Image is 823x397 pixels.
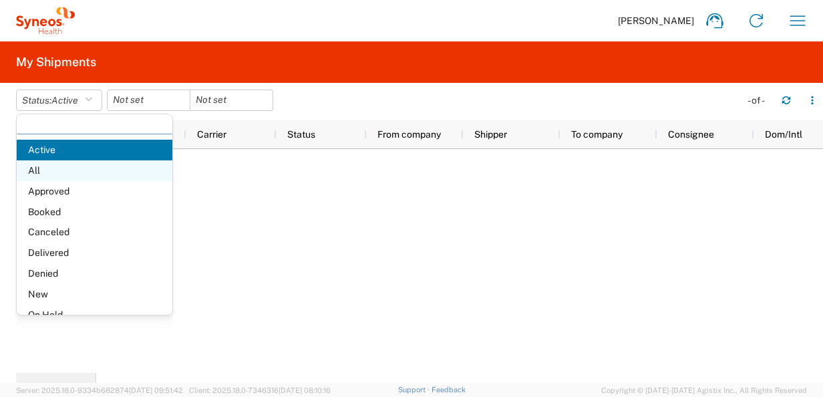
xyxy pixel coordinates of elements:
span: [DATE] 08:10:16 [279,386,331,394]
span: All [17,160,172,181]
a: Support [398,386,432,394]
input: Not set [108,90,190,110]
a: Feedback [432,386,466,394]
span: Booked [17,202,172,223]
div: - of - [748,94,771,106]
h2: My Shipments [16,54,96,70]
span: [PERSON_NAME] [618,15,694,27]
span: To company [571,129,623,140]
span: Dom/Intl [765,129,802,140]
span: Client: 2025.18.0-7346316 [189,386,331,394]
input: Not set [190,90,273,110]
span: Approved [17,181,172,202]
span: Carrier [197,129,226,140]
button: Status:Active [16,90,102,111]
span: Active [51,95,78,106]
span: [DATE] 09:51:42 [129,386,183,394]
span: Status [287,129,315,140]
span: Consignee [668,129,714,140]
span: Canceled [17,222,172,243]
span: Shipper [474,129,507,140]
span: Copyright © [DATE]-[DATE] Agistix Inc., All Rights Reserved [601,384,807,396]
span: Denied [17,263,172,284]
span: Delivered [17,243,172,263]
span: Active [17,140,172,160]
span: Server: 2025.18.0-9334b682874 [16,386,183,394]
span: On Hold [17,305,172,325]
span: From company [377,129,441,140]
span: New [17,284,172,305]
